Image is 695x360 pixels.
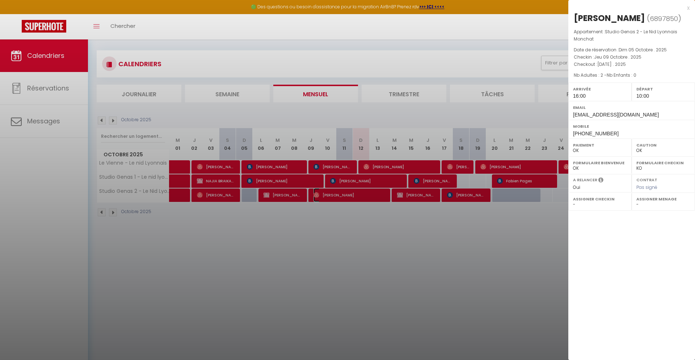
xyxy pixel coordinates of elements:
[574,61,690,68] p: Checkout :
[573,141,627,149] label: Paiement
[573,93,586,99] span: 16:00
[573,85,627,93] label: Arrivée
[636,177,657,182] label: Contrat
[636,195,690,203] label: Assigner Menage
[568,4,690,12] div: x
[573,104,690,111] label: Email
[619,47,667,53] span: Dim 05 Octobre . 2025
[636,141,690,149] label: Caution
[636,85,690,93] label: Départ
[573,123,690,130] label: Mobile
[636,184,657,190] span: Pas signé
[574,46,690,54] p: Date de réservation :
[636,93,649,99] span: 10:00
[574,12,645,24] div: [PERSON_NAME]
[574,29,677,42] span: Studio Genas 2 - Le Nid Lyonnais Monchat
[647,13,681,24] span: ( )
[636,159,690,166] label: Formulaire Checkin
[574,54,690,61] p: Checkin :
[650,14,678,23] span: 6897850
[574,72,636,78] span: Nb Adultes : 2 -
[573,177,597,183] label: A relancer
[598,177,603,185] i: Sélectionner OUI si vous souhaiter envoyer les séquences de messages post-checkout
[573,112,659,118] span: [EMAIL_ADDRESS][DOMAIN_NAME]
[607,72,636,78] span: Nb Enfants : 0
[573,195,627,203] label: Assigner Checkin
[573,159,627,166] label: Formulaire Bienvenue
[597,61,626,67] span: [DATE] . 2025
[594,54,641,60] span: Jeu 09 Octobre . 2025
[574,28,690,43] p: Appartement :
[573,131,619,136] span: [PHONE_NUMBER]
